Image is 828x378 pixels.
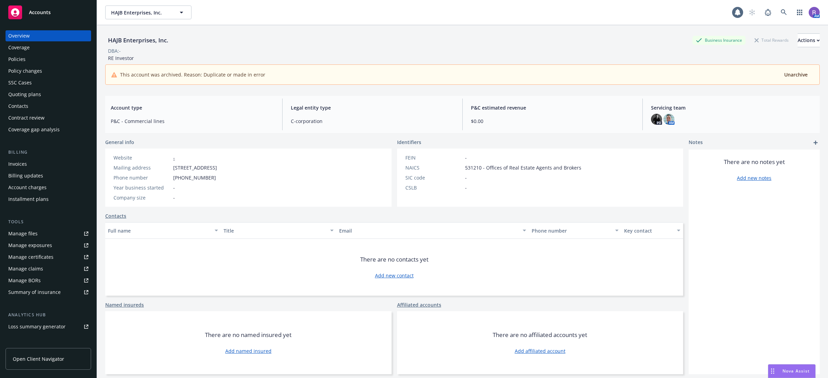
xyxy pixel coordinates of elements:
span: Servicing team [651,104,814,111]
span: - [173,184,175,191]
div: FEIN [405,154,462,161]
span: - [465,154,467,161]
span: [STREET_ADDRESS] [173,164,217,171]
span: - [465,184,467,191]
a: Switch app [793,6,807,19]
a: Named insureds [105,301,144,308]
div: SSC Cases [8,77,32,88]
a: Loss summary generator [6,321,91,332]
span: P&C - Commercial lines [111,118,274,125]
div: Quoting plans [8,89,41,100]
a: Policy changes [6,65,91,76]
div: Billing updates [8,170,43,181]
a: Add affiliated account [515,347,565,355]
span: C-corporation [291,118,454,125]
a: Overview [6,30,91,41]
a: Contacts [6,101,91,112]
div: Policy changes [8,65,42,76]
div: Manage BORs [8,275,41,286]
span: There are no contacts yet [360,255,428,264]
div: Installment plans [8,194,49,205]
div: Company size [114,194,170,201]
div: Title [224,227,326,234]
div: SIC code [405,174,462,181]
div: Billing [6,149,91,156]
div: Manage exposures [8,240,52,251]
span: $0.00 [471,118,634,125]
a: Search [777,6,791,19]
div: Business Insurance [692,36,746,44]
div: Tools [6,218,91,225]
a: Coverage gap analysis [6,124,91,135]
span: There are no affiliated accounts yet [493,331,587,339]
a: Add new contact [375,272,414,279]
span: RE Investor [108,55,134,61]
div: Manage files [8,228,38,239]
button: Unarchive [783,70,808,79]
div: Drag to move [768,365,777,378]
a: - [173,154,175,161]
div: Coverage [8,42,30,53]
div: Phone number [114,174,170,181]
div: Loss summary generator [8,321,66,332]
button: Key contact [621,222,683,239]
span: General info [105,139,134,146]
button: Full name [105,222,221,239]
div: Manage claims [8,263,43,274]
div: Analytics hub [6,311,91,318]
div: Contract review [8,112,45,123]
span: Unarchive [784,71,808,78]
div: Key contact [624,227,673,234]
span: - [465,174,467,181]
span: HAJB Enterprises, Inc. [111,9,171,16]
div: Policies [8,54,26,65]
span: Nova Assist [782,368,810,374]
span: 531210 - Offices of Real Estate Agents and Brokers [465,164,581,171]
a: add [811,139,820,147]
img: photo [809,7,820,18]
button: Email [336,222,529,239]
span: This account was archived. Reason: Duplicate or made in error [120,71,265,78]
a: Start snowing [745,6,759,19]
div: DBA: - [108,47,121,54]
div: Email [339,227,519,234]
span: Accounts [29,10,51,15]
span: Manage exposures [6,240,91,251]
div: Actions [798,34,820,47]
a: Add named insured [225,347,272,355]
span: Identifiers [397,139,421,146]
div: Account charges [8,182,47,193]
img: photo [651,114,662,125]
div: Invoices [8,159,27,170]
a: Accounts [6,3,91,22]
a: Account charges [6,182,91,193]
a: Billing updates [6,170,91,181]
div: Coverage gap analysis [8,124,60,135]
a: Invoices [6,159,91,170]
a: Coverage [6,42,91,53]
div: Phone number [532,227,611,234]
a: Contacts [105,212,126,219]
img: photo [663,114,674,125]
span: Open Client Navigator [13,355,64,362]
span: Account type [111,104,274,111]
div: Total Rewards [751,36,792,44]
div: Manage certificates [8,252,53,263]
a: Add new notes [737,174,771,182]
a: Manage files [6,228,91,239]
button: Nova Assist [768,364,816,378]
span: There are no named insured yet [205,331,292,339]
div: HAJB Enterprises, Inc. [105,36,171,45]
a: Contract review [6,112,91,123]
div: Summary of insurance [8,287,61,298]
span: P&C estimated revenue [471,104,634,111]
button: HAJB Enterprises, Inc. [105,6,191,19]
a: Affiliated accounts [397,301,441,308]
span: There are no notes yet [724,158,785,166]
span: - [173,194,175,201]
div: CSLB [405,184,462,191]
div: Contacts [8,101,28,112]
button: Title [221,222,336,239]
div: Year business started [114,184,170,191]
a: Manage certificates [6,252,91,263]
